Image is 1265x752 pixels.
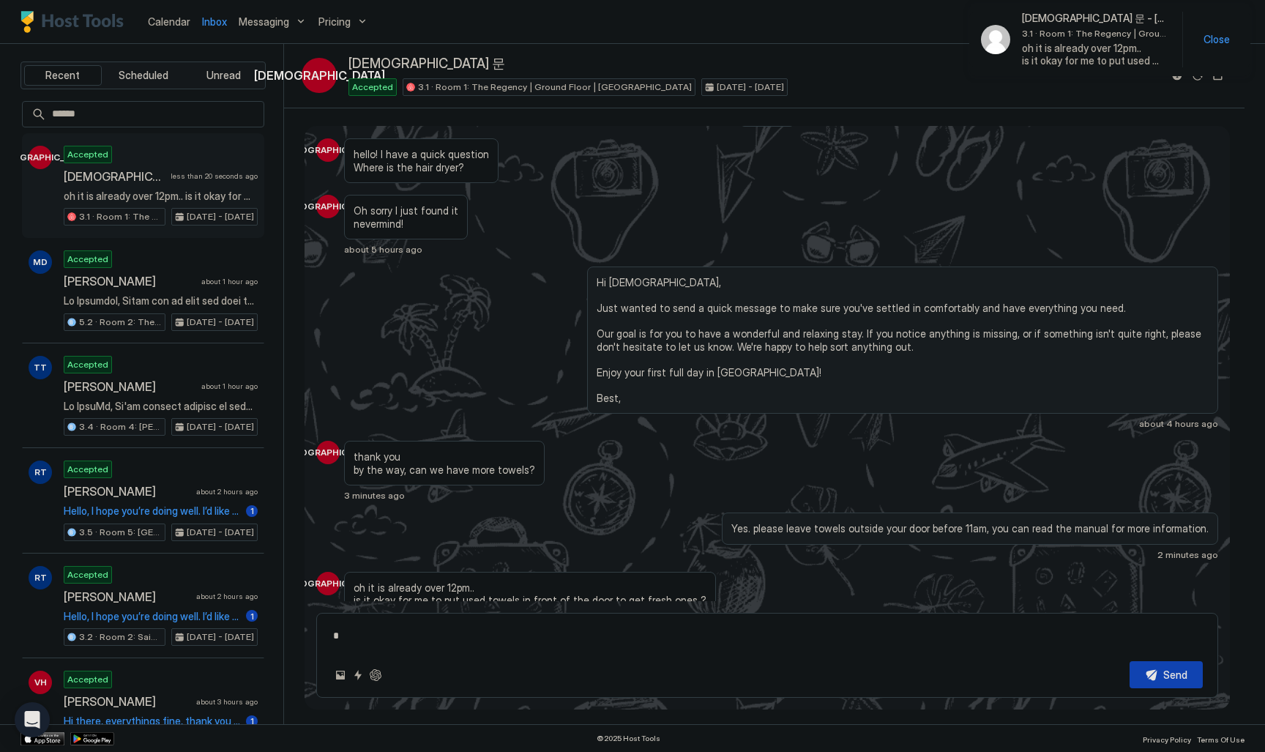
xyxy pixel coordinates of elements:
[187,526,254,539] span: [DATE] - [DATE]
[46,102,264,127] input: Input Field
[187,630,254,644] span: [DATE] - [DATE]
[597,276,1209,404] span: Hi [DEMOGRAPHIC_DATA], Just wanted to send a quick message to make sure you've settled in comfort...
[64,610,240,623] span: Hello, I hope you’re doing well. I’d like to ask for a quick clarification about the apartment in...
[187,316,254,329] span: [DATE] - [DATE]
[187,210,254,223] span: [DATE] - [DATE]
[67,148,108,161] span: Accepted
[34,676,47,689] span: VH
[79,526,162,539] span: 3.5 · Room 5: [GEOGRAPHIC_DATA] | [GEOGRAPHIC_DATA]
[20,732,64,745] a: App Store
[418,81,692,94] span: 3.1 · Room 1: The Regency | Ground Floor | [GEOGRAPHIC_DATA]
[148,14,190,29] a: Calendar
[201,277,258,286] span: about 1 hour ago
[344,244,422,255] span: about 5 hours ago
[1022,42,1171,67] span: oh it is already over 12pm.. is it okay for me to put used towels in front of the door to get fre...
[254,67,385,84] span: [DEMOGRAPHIC_DATA]
[64,589,190,604] span: [PERSON_NAME]
[1022,28,1171,39] span: 3.1 · Room 1: The Regency | Ground Floor | [GEOGRAPHIC_DATA]
[64,274,195,288] span: [PERSON_NAME]
[105,65,182,86] button: Scheduled
[206,69,241,82] span: Unread
[348,56,505,72] span: [DEMOGRAPHIC_DATA] 문
[277,200,378,213] span: [DEMOGRAPHIC_DATA]
[67,253,108,266] span: Accepted
[367,666,384,684] button: ChatGPT Auto Reply
[67,358,108,371] span: Accepted
[34,361,47,374] span: TT
[1197,731,1245,746] a: Terms Of Use
[201,381,258,391] span: about 1 hour ago
[202,15,227,28] span: Inbox
[184,65,262,86] button: Unread
[1197,735,1245,744] span: Terms Of Use
[64,694,190,709] span: [PERSON_NAME]
[187,420,254,433] span: [DATE] - [DATE]
[196,487,258,496] span: about 2 hours ago
[354,204,458,230] span: Oh sorry I just found it nevermind!
[1143,735,1191,744] span: Privacy Policy
[148,15,190,28] span: Calendar
[34,466,47,479] span: RT
[277,446,378,459] span: [DEMOGRAPHIC_DATA]
[1157,549,1218,560] span: 2 minutes ago
[20,62,266,89] div: tab-group
[171,171,258,181] span: less than 20 seconds ago
[79,316,162,329] span: 5.2 · Room 2: The Barbican | Ground floor | [GEOGRAPHIC_DATA]
[196,697,258,707] span: about 3 hours ago
[119,69,168,82] span: Scheduled
[344,490,405,501] span: 3 minutes ago
[196,592,258,601] span: about 2 hours ago
[20,11,130,33] a: Host Tools Logo
[64,484,190,499] span: [PERSON_NAME]
[250,505,254,516] span: 1
[349,666,367,684] button: Quick reply
[717,81,784,94] span: [DATE] - [DATE]
[79,210,162,223] span: 3.1 · Room 1: The Regency | Ground Floor | [GEOGRAPHIC_DATA]
[354,450,535,476] span: thank you by the way, can we have more towels?
[24,65,102,86] button: Recent
[1130,661,1203,688] button: Send
[981,25,1010,54] div: Avatar
[202,14,227,29] a: Inbox
[1163,667,1187,682] div: Send
[277,577,378,590] span: [DEMOGRAPHIC_DATA]
[33,256,48,269] span: MD
[70,732,114,745] a: Google Play Store
[731,522,1209,535] span: Yes. please leave towels outside your door before 11am, you can read the manual for more informat...
[239,15,289,29] span: Messaging
[64,294,258,308] span: Lo Ipsumdol, Sitam con ad elit sed doei tempori! Ut'la etdolor ma aliq eni ad Minimv. Qu nost exe...
[1139,418,1218,429] span: about 4 hours ago
[67,463,108,476] span: Accepted
[15,702,50,737] div: Open Intercom Messenger
[352,81,393,94] span: Accepted
[1022,12,1171,25] span: [DEMOGRAPHIC_DATA] 문 - [DATE] - [DATE]
[1204,33,1230,46] span: Close
[64,379,195,394] span: [PERSON_NAME]
[64,505,240,518] span: Hello, I hope you’re doing well. I’d like to ask for a quick clarification about the apartment in...
[64,169,165,184] span: [DEMOGRAPHIC_DATA] 문
[67,673,108,686] span: Accepted
[250,611,254,622] span: 1
[354,581,706,607] span: oh it is already over 12pm.. is it okay for me to put used towels in front of the door to get fre...
[79,420,162,433] span: 3.4 · Room 4: [PERSON_NAME] Modern | Large room | [PERSON_NAME]
[45,69,80,82] span: Recent
[277,144,378,157] span: [DEMOGRAPHIC_DATA]
[354,148,489,174] span: hello! I have a quick question Where is the hair dryer?
[79,630,162,644] span: 3.2 · Room 2: Sainsbury's | Ground Floor | [GEOGRAPHIC_DATA]
[1143,731,1191,746] a: Privacy Policy
[67,568,108,581] span: Accepted
[34,571,47,584] span: RT
[64,190,258,203] span: oh it is already over 12pm.. is it okay for me to put used towels in front of the door to get fre...
[64,400,258,413] span: Lo IpsuMd, Si'am consect adipisc el seddoei tem incididu! Utla etd mag ali enimadm ven'qu nost ex...
[318,15,351,29] span: Pricing
[597,734,660,743] span: © 2025 Host Tools
[332,666,349,684] button: Upload image
[250,715,254,726] span: 1
[64,715,240,728] span: Hi there, everythings fine, thank you for checking in ;) Best, Vivienne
